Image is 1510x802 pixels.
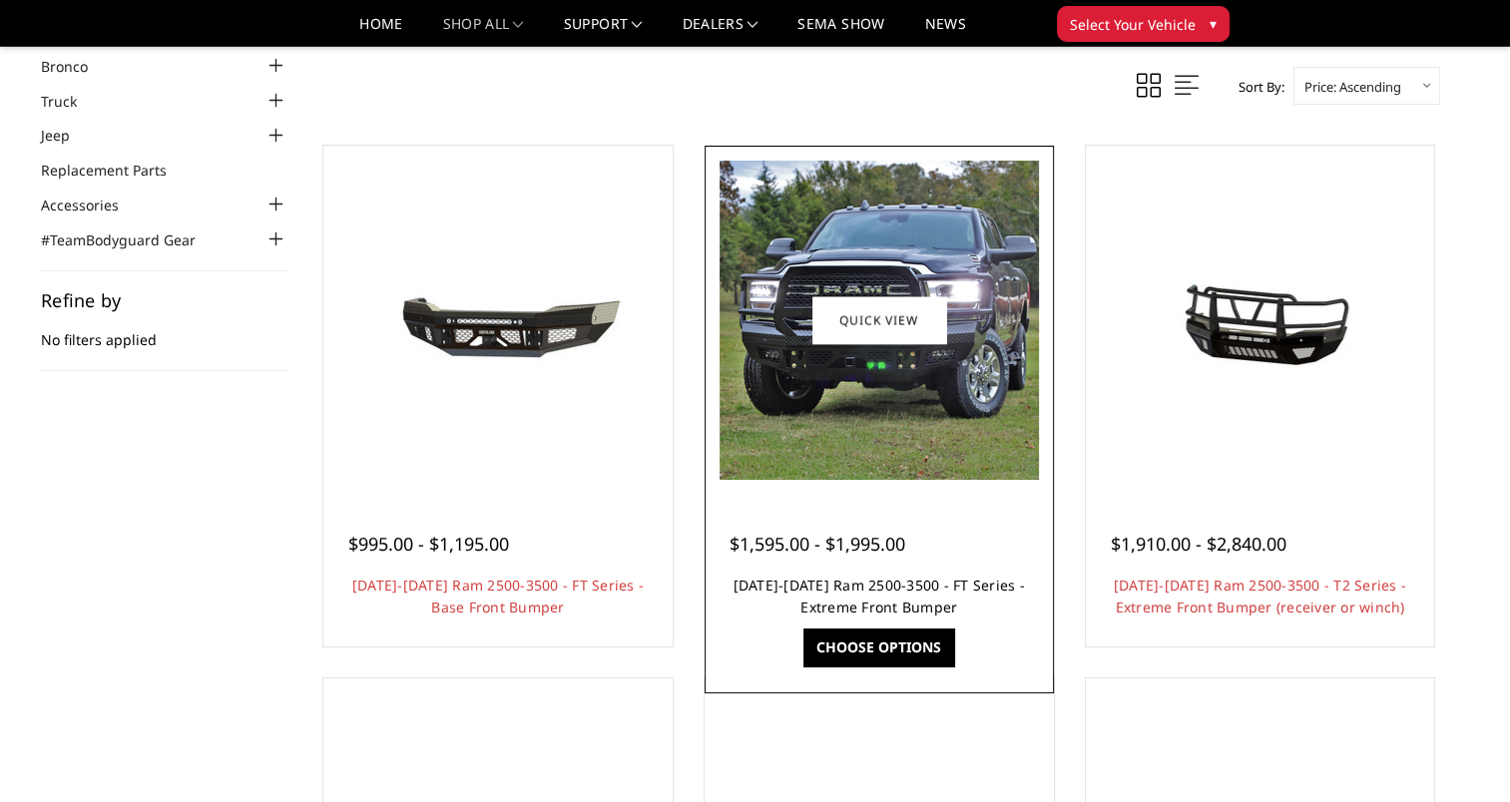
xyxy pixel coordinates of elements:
img: 2019-2025 Ram 2500-3500 - FT Series - Base Front Bumper [338,245,658,395]
a: Bronco [41,56,113,77]
img: 2019-2025 Ram 2500-3500 - FT Series - Extreme Front Bumper [720,161,1039,480]
span: $995.00 - $1,195.00 [348,532,509,556]
a: SEMA Show [797,17,884,46]
span: ▾ [1210,13,1217,34]
a: Jeep [41,125,95,146]
label: Sort By: [1228,72,1284,102]
a: Quick view [812,296,946,343]
span: $1,910.00 - $2,840.00 [1111,532,1286,556]
a: 2019-2025 Ram 2500-3500 - FT Series - Base Front Bumper [328,151,668,490]
a: [DATE]-[DATE] Ram 2500-3500 - FT Series - Extreme Front Bumper [734,576,1025,616]
a: 2019-2025 Ram 2500-3500 - FT Series - Extreme Front Bumper 2019-2025 Ram 2500-3500 - FT Series - ... [710,151,1049,490]
a: Accessories [41,195,144,215]
a: Dealers [683,17,758,46]
a: News [924,17,965,46]
a: [DATE]-[DATE] Ram 2500-3500 - FT Series - Base Front Bumper [352,576,644,616]
span: $1,595.00 - $1,995.00 [730,532,905,556]
span: Select Your Vehicle [1070,14,1196,35]
a: Replacement Parts [41,160,192,181]
iframe: Chat Widget [1410,706,1510,802]
button: Select Your Vehicle [1057,6,1230,42]
a: Choose Options [803,628,954,666]
a: #TeamBodyguard Gear [41,229,221,250]
a: shop all [443,17,524,46]
a: 2019-2025 Ram 2500-3500 - T2 Series - Extreme Front Bumper (receiver or winch) 2019-2025 Ram 2500... [1091,151,1430,490]
a: Home [359,17,402,46]
h5: Refine by [41,291,288,309]
a: Support [564,17,643,46]
a: [DATE]-[DATE] Ram 2500-3500 - T2 Series - Extreme Front Bumper (receiver or winch) [1114,576,1406,616]
div: No filters applied [41,291,288,371]
img: 2019-2025 Ram 2500-3500 - T2 Series - Extreme Front Bumper (receiver or winch) [1100,245,1419,395]
a: Truck [41,91,102,112]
